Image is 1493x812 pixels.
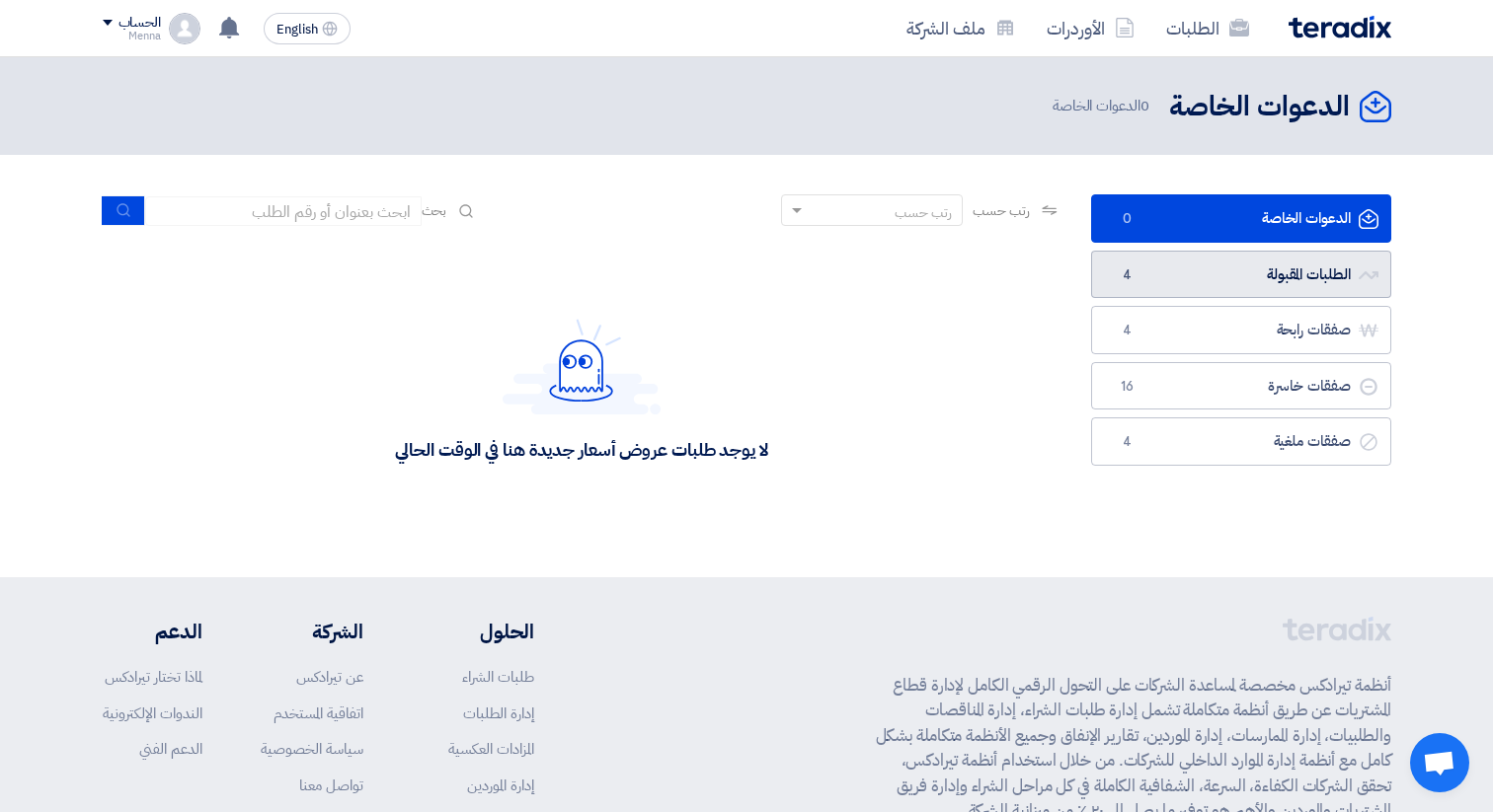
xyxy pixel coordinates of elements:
[503,319,661,414] img: Hello
[467,775,534,796] a: إدارة الموردين
[105,666,202,688] a: لماذا تختار تيرادكس
[463,702,534,724] a: إدارة الطلبات
[169,13,200,44] img: profile_test.png
[1091,306,1391,354] a: صفقات رابحة4
[276,23,318,37] span: English
[1410,733,1469,792] div: Open chat
[1150,5,1265,51] a: الطلبات
[422,200,447,221] span: بحث
[261,738,363,760] a: سياسة الخصوصية
[103,702,202,724] a: الندوات الإلكترونية
[1116,265,1139,285] span: 4
[973,200,1029,221] span: رتب حسب
[1116,432,1139,452] span: 4
[1140,95,1149,116] span: 0
[448,738,534,760] a: المزادات العكسية
[103,31,161,41] div: Menna
[118,15,161,32] div: الحساب
[895,202,952,223] div: رتب حسب
[1091,251,1391,299] a: الطلبات المقبولة4
[145,196,422,226] input: ابحث بعنوان أو رقم الطلب
[299,775,363,796] a: تواصل معنا
[103,617,202,646] li: الدعم
[274,702,363,724] a: اتفاقية المستخدم
[423,617,534,646] li: الحلول
[264,13,351,44] button: English
[1116,377,1139,397] span: 16
[1091,194,1391,243] a: الدعوات الخاصة0
[296,666,363,688] a: عن تيرادكس
[891,5,1031,51] a: ملف الشركة
[395,438,767,461] div: لا يوجد طلبات عروض أسعار جديدة هنا في الوقت الحالي
[1031,5,1150,51] a: الأوردرات
[139,738,202,760] a: الدعم الفني
[1116,321,1139,340] span: 4
[1091,417,1391,466] a: صفقات ملغية4
[261,617,363,646] li: الشركة
[462,666,534,688] a: طلبات الشراء
[1053,95,1153,117] span: الدعوات الخاصة
[1289,16,1391,38] img: Teradix logo
[1169,88,1350,126] h2: الدعوات الخاصة
[1091,362,1391,410] a: صفقات خاسرة16
[1116,209,1139,229] span: 0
